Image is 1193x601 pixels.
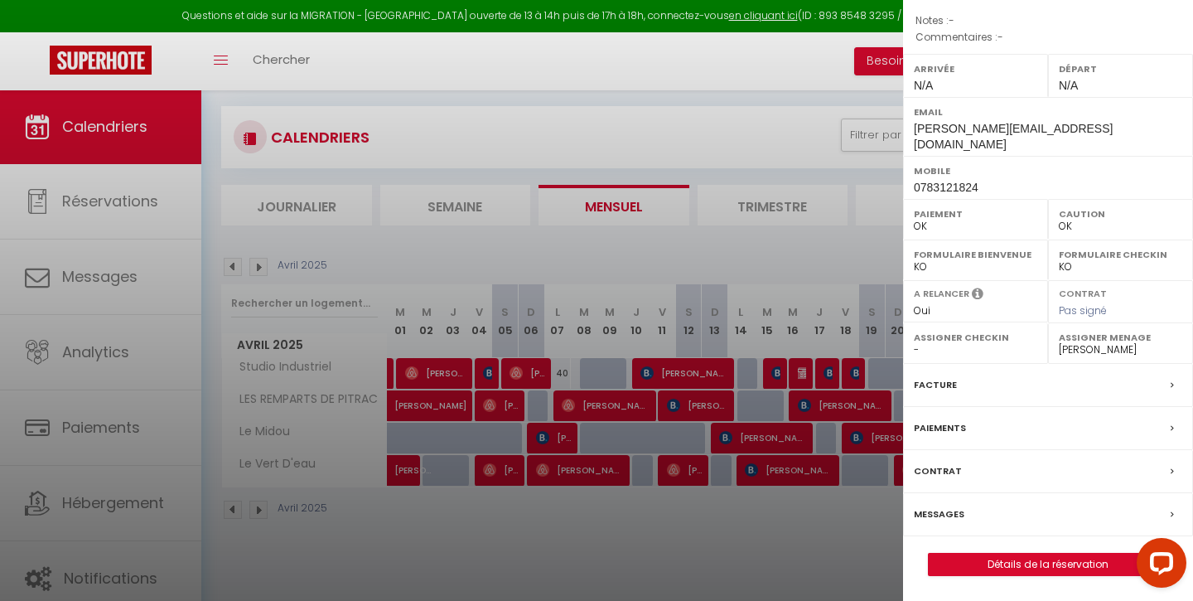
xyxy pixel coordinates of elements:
[915,12,1181,29] p: Notes :
[997,30,1003,44] span: -
[914,181,978,194] span: 0783121824
[1059,329,1182,346] label: Assigner Menage
[915,29,1181,46] p: Commentaires :
[949,13,954,27] span: -
[972,287,983,305] i: Sélectionner OUI si vous souhaiter envoyer les séquences de messages post-checkout
[914,246,1037,263] label: Formulaire Bienvenue
[914,506,964,523] label: Messages
[914,376,957,394] label: Facture
[929,554,1167,575] a: Détails de la réservation
[914,61,1037,77] label: Arrivée
[914,419,966,437] label: Paiements
[914,463,962,480] label: Contrat
[1059,303,1107,317] span: Pas signé
[914,122,1113,151] span: [PERSON_NAME][EMAIL_ADDRESS][DOMAIN_NAME]
[1059,287,1107,298] label: Contrat
[1059,246,1182,263] label: Formulaire Checkin
[1123,531,1193,601] iframe: LiveChat chat widget
[1059,61,1182,77] label: Départ
[928,553,1168,576] button: Détails de la réservation
[1059,206,1182,222] label: Caution
[1059,79,1078,92] span: N/A
[914,162,1182,179] label: Mobile
[914,287,969,301] label: A relancer
[914,104,1182,120] label: Email
[914,79,933,92] span: N/A
[914,329,1037,346] label: Assigner Checkin
[914,206,1037,222] label: Paiement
